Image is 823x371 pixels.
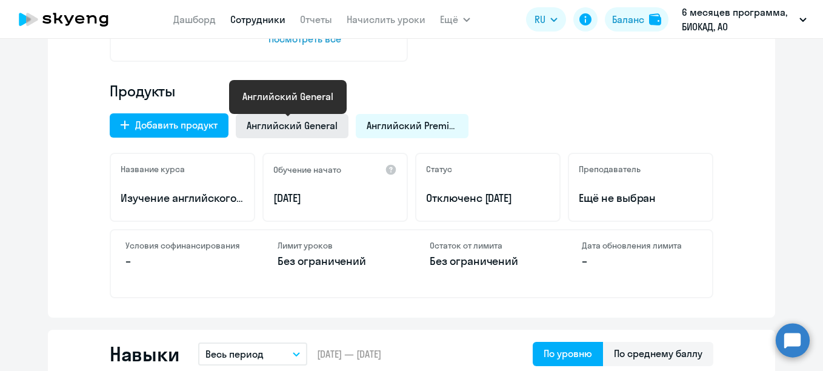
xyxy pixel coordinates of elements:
[676,5,813,34] button: 6 месяцев программа, БИОКАД, АО
[125,240,241,251] h4: Условия софинансирования
[347,13,425,25] a: Начислить уроки
[426,164,452,175] h5: Статус
[173,13,216,25] a: Дашборд
[582,253,698,269] p: –
[649,13,661,25] img: balance
[614,346,702,361] div: По среднему баллу
[205,347,264,361] p: Весь период
[125,253,241,269] p: –
[110,342,179,366] h2: Навыки
[198,343,307,366] button: Весь период
[247,119,338,132] span: Английский General
[268,32,397,46] p: Посмотреть все
[582,240,698,251] h4: Дата обновления лимита
[426,190,550,206] p: Отключен
[605,7,668,32] button: Балансbalance
[430,240,545,251] h4: Остаток от лимита
[317,347,381,361] span: [DATE] — [DATE]
[121,164,185,175] h5: Название курса
[367,119,458,132] span: Английский Premium
[273,164,341,175] h5: Обучение начато
[440,7,470,32] button: Ещё
[135,118,218,132] div: Добавить продукт
[278,240,393,251] h4: Лимит уроков
[612,12,644,27] div: Баланс
[535,12,545,27] span: RU
[121,190,244,206] p: Изучение английского языка для общих целей
[230,13,285,25] a: Сотрудники
[110,81,713,101] h4: Продукты
[579,190,702,206] p: Ещё не выбран
[110,113,228,138] button: Добавить продукт
[526,7,566,32] button: RU
[278,253,393,269] p: Без ограничений
[579,164,641,175] h5: Преподаватель
[430,253,545,269] p: Без ограничений
[242,89,333,104] div: Английский General
[273,190,397,206] p: [DATE]
[440,12,458,27] span: Ещё
[544,346,592,361] div: По уровню
[300,13,332,25] a: Отчеты
[476,191,513,205] span: с [DATE]
[682,5,795,34] p: 6 месяцев программа, БИОКАД, АО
